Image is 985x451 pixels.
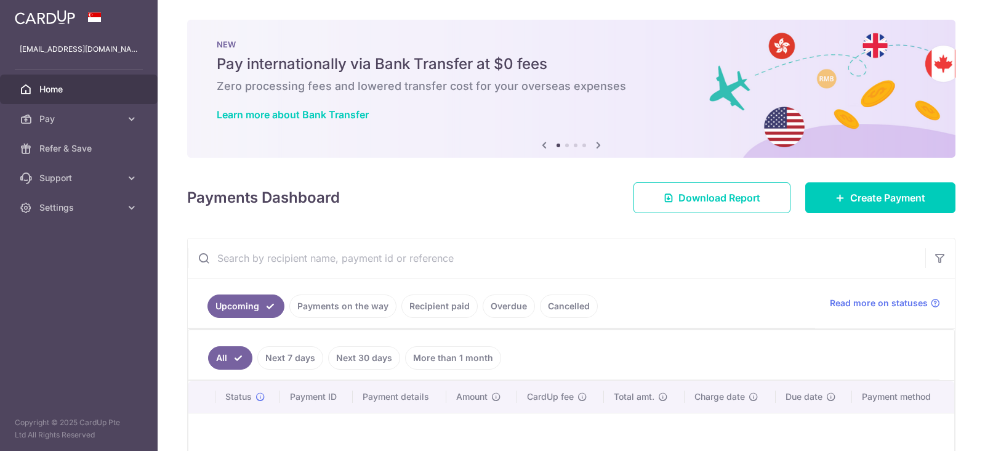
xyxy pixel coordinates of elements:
[540,295,598,318] a: Cancelled
[786,391,822,403] span: Due date
[805,182,955,213] a: Create Payment
[208,346,252,370] a: All
[456,391,488,403] span: Amount
[217,39,926,49] p: NEW
[39,201,121,214] span: Settings
[280,381,353,413] th: Payment ID
[207,295,284,318] a: Upcoming
[830,297,928,309] span: Read more on statuses
[678,190,760,205] span: Download Report
[39,172,121,184] span: Support
[39,113,121,125] span: Pay
[289,295,396,318] a: Payments on the way
[39,142,121,155] span: Refer & Save
[39,83,121,95] span: Home
[527,391,574,403] span: CardUp fee
[483,295,535,318] a: Overdue
[633,182,790,213] a: Download Report
[328,346,400,370] a: Next 30 days
[187,187,340,209] h4: Payments Dashboard
[353,381,447,413] th: Payment details
[852,381,954,413] th: Payment method
[217,79,926,94] h6: Zero processing fees and lowered transfer cost for your overseas expenses
[15,10,75,25] img: CardUp
[217,54,926,74] h5: Pay internationally via Bank Transfer at $0 fees
[694,391,745,403] span: Charge date
[850,190,925,205] span: Create Payment
[217,108,369,121] a: Learn more about Bank Transfer
[401,295,478,318] a: Recipient paid
[830,297,940,309] a: Read more on statuses
[187,20,955,158] img: Bank transfer banner
[188,238,925,278] input: Search by recipient name, payment id or reference
[405,346,501,370] a: More than 1 month
[225,391,252,403] span: Status
[614,391,654,403] span: Total amt.
[257,346,323,370] a: Next 7 days
[20,43,138,55] p: [EMAIL_ADDRESS][DOMAIN_NAME]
